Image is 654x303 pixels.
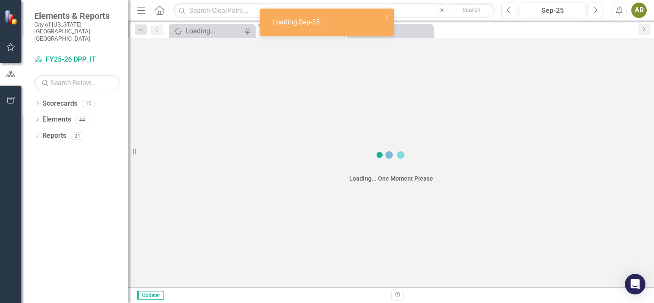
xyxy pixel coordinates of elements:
[137,291,164,300] span: Updater
[462,6,481,13] span: Search
[75,116,89,123] div: 44
[523,6,582,16] div: Sep-25
[349,174,433,183] div: Loading... One Moment Please
[631,3,647,18] button: AR
[520,3,585,18] button: Sep-25
[625,274,645,294] div: Open Intercom Messenger
[4,10,19,25] img: ClearPoint Strategy
[171,26,242,36] a: Loading...
[42,99,77,109] a: Scorecards
[272,18,327,27] div: Loading Sep-25...
[450,4,493,16] button: Search
[185,26,242,36] div: Loading...
[42,131,66,141] a: Reports
[34,11,120,21] span: Elements & Reports
[34,75,120,90] input: Search Below...
[363,26,431,36] div: Loading...
[34,21,120,42] small: City of [US_STATE][GEOGRAPHIC_DATA], [GEOGRAPHIC_DATA]
[82,100,95,107] div: 10
[173,3,495,18] input: Search ClearPoint...
[42,115,71,125] a: Elements
[34,55,120,65] a: FY25-26 DPP_IT
[384,12,390,22] button: close
[71,132,84,140] div: 31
